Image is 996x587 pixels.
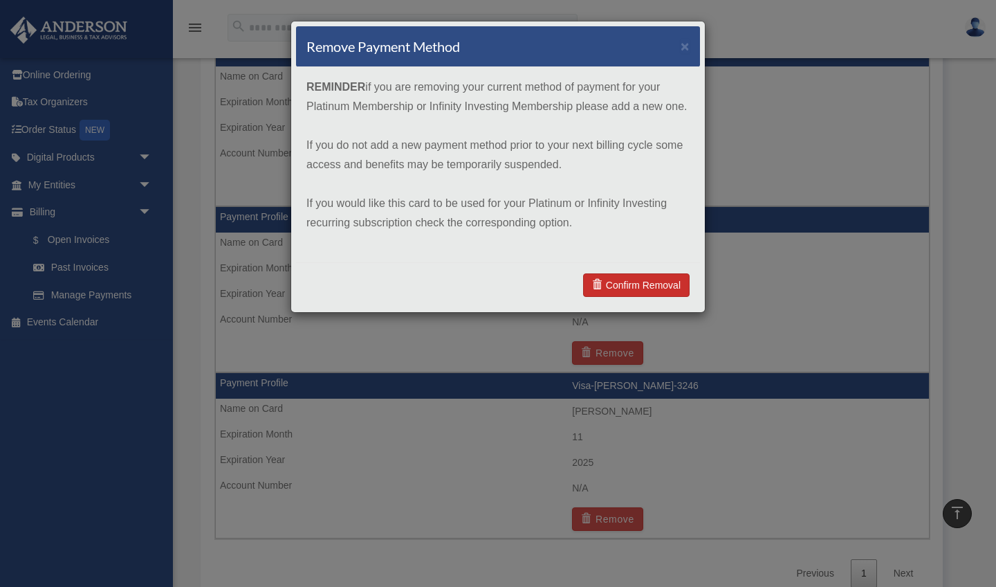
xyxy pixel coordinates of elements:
[583,273,690,297] a: Confirm Removal
[306,37,460,56] h4: Remove Payment Method
[306,136,690,174] p: If you do not add a new payment method prior to your next billing cycle some access and benefits ...
[306,81,365,93] strong: REMINDER
[306,194,690,233] p: If you would like this card to be used for your Platinum or Infinity Investing recurring subscrip...
[296,67,700,262] div: if you are removing your current method of payment for your Platinum Membership or Infinity Inves...
[681,39,690,53] button: ×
